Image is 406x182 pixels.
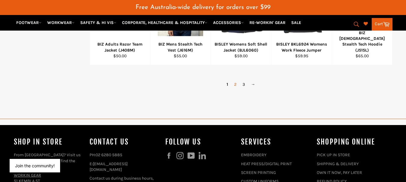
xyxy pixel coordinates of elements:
a: FOOTWEAR [14,17,44,28]
a: WORKWEAR [45,17,77,28]
h4: Contact Us [90,137,159,147]
a: HEAT PRESS/DIGITAL PRINT [241,161,292,166]
button: Join the community! [15,163,55,168]
a: ACCESSORIES [211,17,246,28]
p: PH: [90,152,159,158]
a: OWN IT NOW, PAY LATER [317,170,362,175]
h4: services [241,137,311,147]
a: SCREEN PRINTING [241,170,276,175]
a: RE-WORKIN' GEAR [247,17,288,28]
a: SALE [289,17,304,28]
h4: Follow us [165,137,235,147]
h4: Shop In Store [14,137,84,147]
h4: SHOPPING ONLINE [317,137,386,147]
div: BISLEY Womens Soft Shell Jacket (BJL6060) [215,41,267,53]
p: E: [90,161,159,173]
a: CORPORATE, HEALTHCARE & HOSPITALITY [120,17,210,28]
a: Cart [372,18,392,31]
div: BIZ [DEMOGRAPHIC_DATA] Stealth Tech Hoodie (J515L) [336,30,389,53]
div: BISLEY BKL6924 Womens Work Fleece Jumper [275,41,328,53]
p: From [GEOGRAPHIC_DATA]? Visit us in store 6 days a week to find the perfect fit. [14,152,84,169]
a: 2 [231,80,240,89]
a: PICK UP IN STORE [317,152,350,157]
a: EMBROIDERY [241,152,267,157]
span: 1 [224,80,231,89]
div: BIZ Adults Razor Team Jacket (J408M) [93,41,146,53]
span: Free Australia-wide delivery for orders over $99 [136,4,270,10]
a: [EMAIL_ADDRESS][DOMAIN_NAME] [90,161,128,172]
a: → [248,80,258,89]
a: SAFETY & HI VIS [78,17,119,28]
a: 02 6280 5885 [96,152,122,157]
a: 3 [240,80,248,89]
a: SHIPPING & DELIVERY [317,161,359,166]
div: BIZ Mens Stealth Tech Vest (J616M) [154,41,207,53]
a: WORKIN GEAR [14,173,41,178]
